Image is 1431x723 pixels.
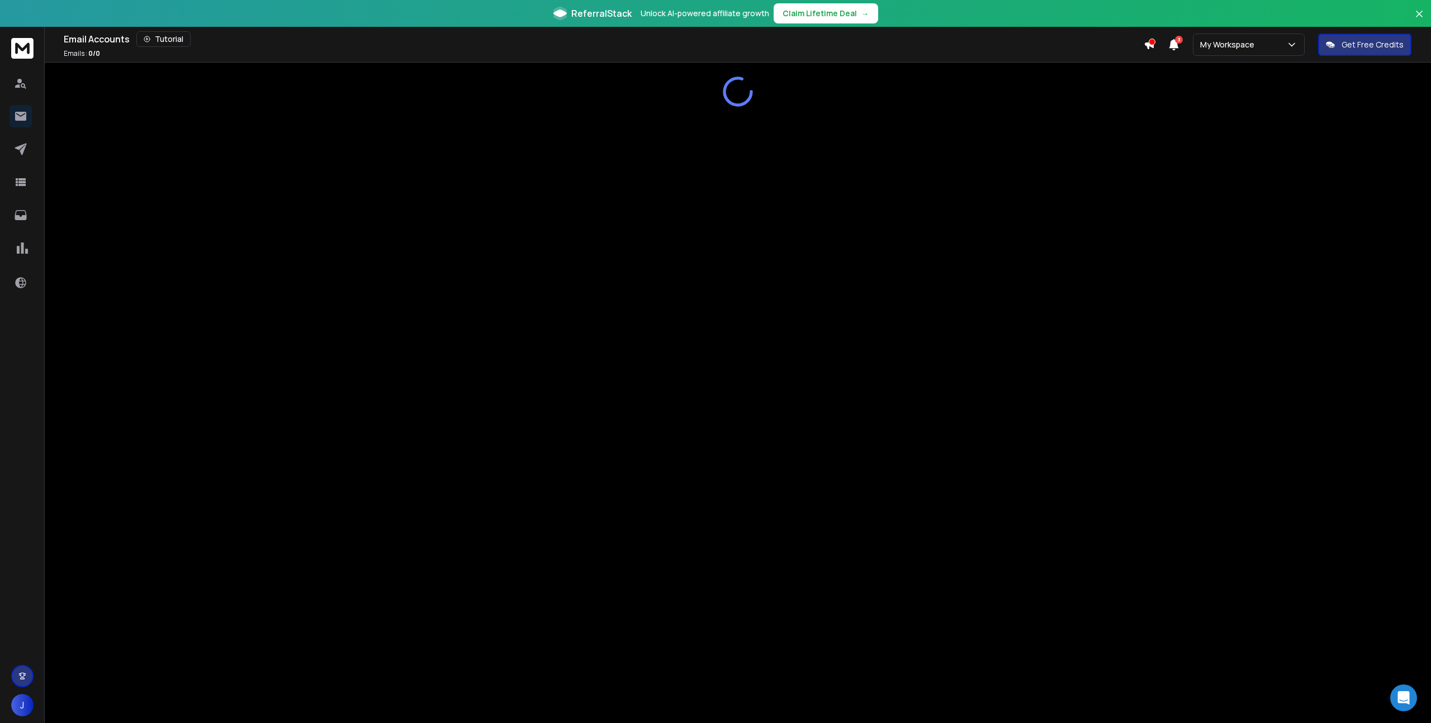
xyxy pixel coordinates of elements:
p: Get Free Credits [1342,39,1404,50]
button: Tutorial [136,31,191,47]
button: Get Free Credits [1318,34,1411,56]
p: Unlock AI-powered affiliate growth [641,8,769,19]
button: Close banner [1412,7,1427,34]
p: Emails : [64,49,100,58]
span: → [861,8,869,19]
span: ReferralStack [571,7,632,20]
div: Open Intercom Messenger [1390,684,1417,711]
p: My Workspace [1200,39,1259,50]
button: J [11,694,34,716]
button: Claim Lifetime Deal→ [774,3,878,23]
span: 3 [1175,36,1183,44]
div: Email Accounts [64,31,1144,47]
span: 0 / 0 [88,49,100,58]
